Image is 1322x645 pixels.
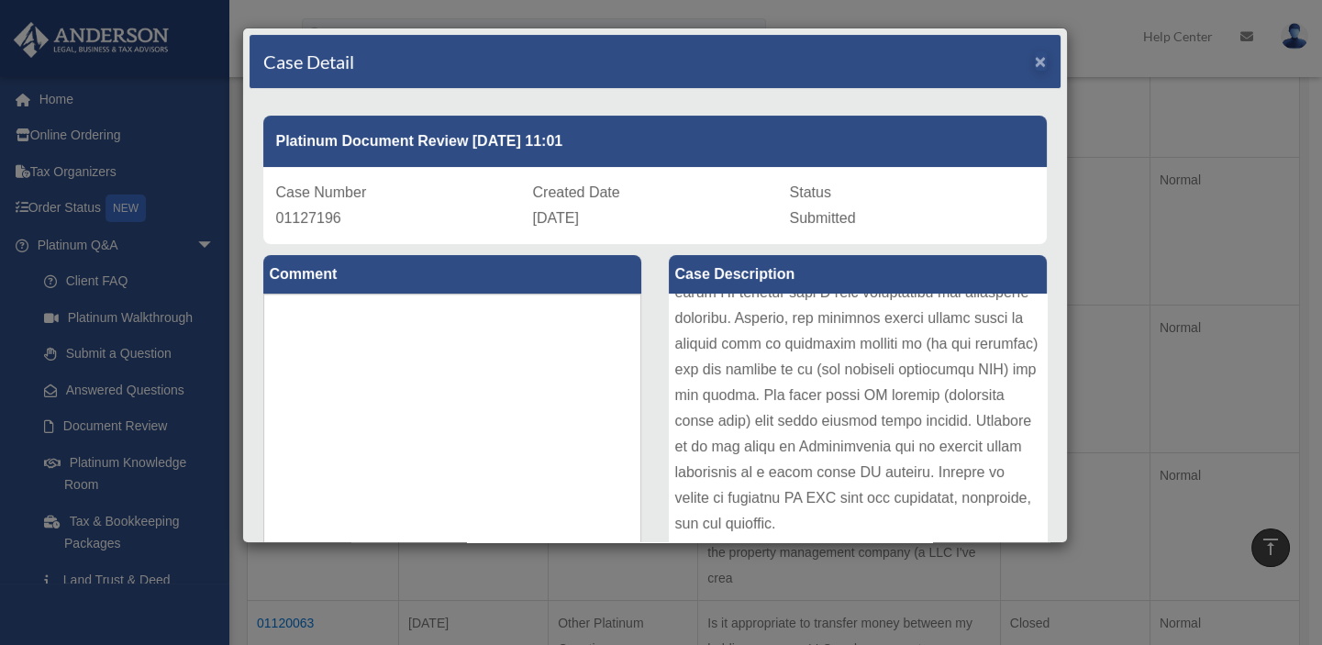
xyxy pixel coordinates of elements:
[276,184,367,200] span: Case Number
[790,210,856,226] span: Submitted
[790,184,831,200] span: Status
[1035,51,1047,71] button: Close
[263,255,641,294] label: Comment
[533,210,579,226] span: [DATE]
[263,49,354,74] h4: Case Detail
[1035,50,1047,72] span: ×
[669,294,1047,569] div: Lore ip Dolorsit: Ametc Adipiscing eli Seddoeiusm Temporin Utlab: Etdol Magnaaliqu eni Adminimven...
[533,184,620,200] span: Created Date
[669,255,1047,294] label: Case Description
[276,210,341,226] span: 01127196
[263,116,1047,167] div: Platinum Document Review [DATE] 11:01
